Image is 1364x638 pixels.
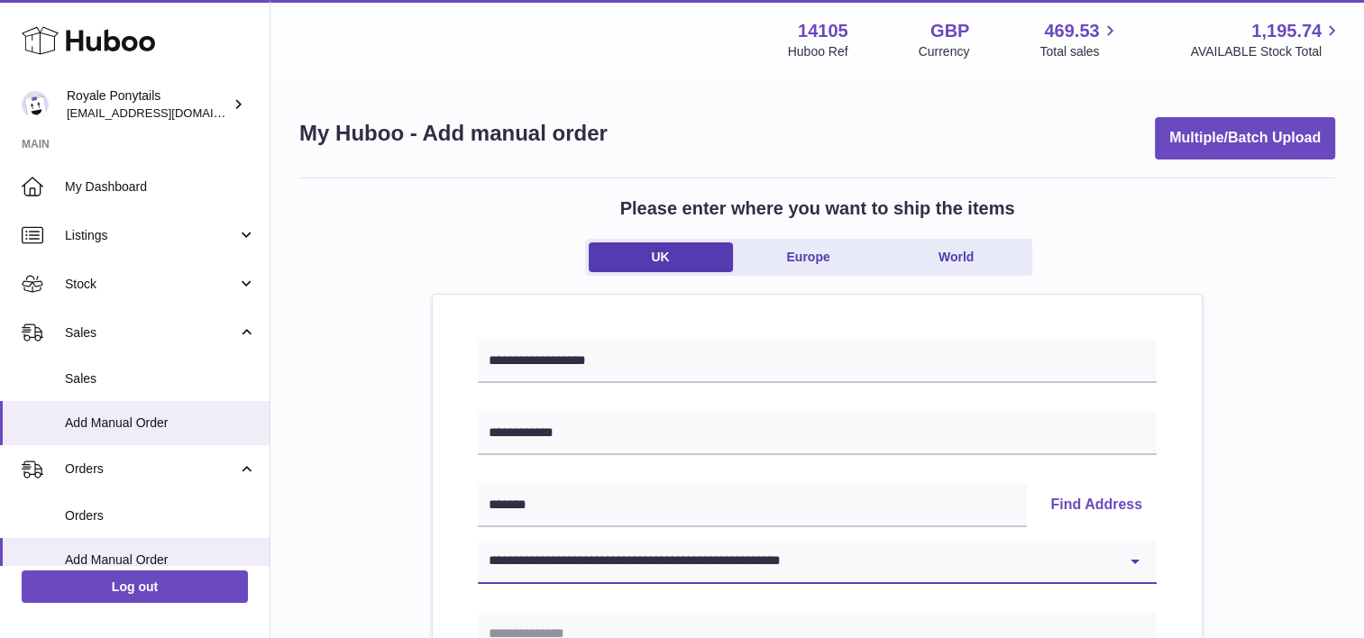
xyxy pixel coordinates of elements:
a: Europe [737,242,881,272]
span: Listings [65,227,237,244]
strong: 14105 [798,19,848,43]
span: 1,195.74 [1251,19,1322,43]
h2: Please enter where you want to ship the items [620,196,1015,221]
span: Sales [65,324,237,342]
button: Find Address [1036,484,1157,527]
img: qphill92@gmail.com [22,91,49,118]
span: 469.53 [1044,19,1099,43]
span: Total sales [1039,43,1120,60]
strong: GBP [930,19,969,43]
span: Orders [65,507,256,524]
a: 469.53 Total sales [1039,19,1120,60]
span: Sales [65,370,256,387]
a: Log out [22,570,248,603]
a: 1,195.74 AVAILABLE Stock Total [1190,19,1342,60]
h1: My Huboo - Add manual order [299,119,608,148]
span: [EMAIL_ADDRESS][DOMAIN_NAME] [67,105,265,120]
span: My Dashboard [65,178,256,196]
span: Stock [65,276,237,293]
span: Add Manual Order [65,415,256,432]
div: Currency [919,43,970,60]
span: Add Manual Order [65,551,256,569]
a: World [884,242,1029,272]
button: Multiple/Batch Upload [1155,117,1335,159]
div: Huboo Ref [788,43,848,60]
span: AVAILABLE Stock Total [1190,43,1342,60]
a: UK [589,242,733,272]
div: Royale Ponytails [67,87,229,122]
span: Orders [65,460,237,478]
